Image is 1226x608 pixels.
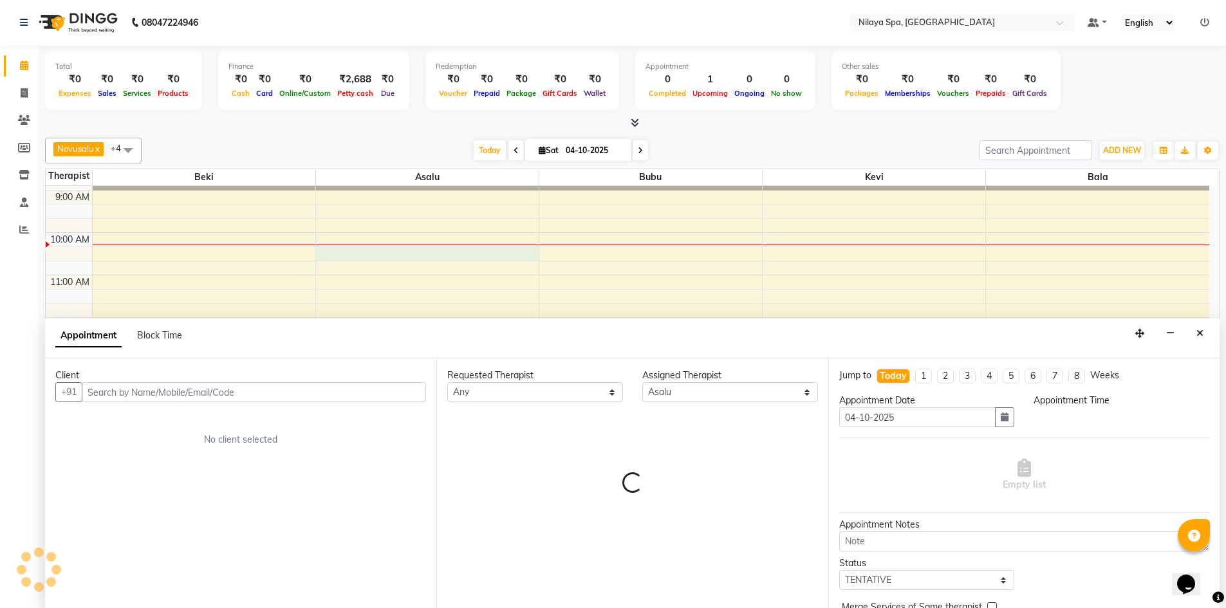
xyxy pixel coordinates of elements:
span: Bubu [539,169,762,185]
span: Expenses [55,89,95,98]
div: ₹0 [55,72,95,87]
span: Services [120,89,154,98]
li: 7 [1046,369,1063,383]
div: 10:00 AM [48,233,92,246]
button: ADD NEW [1100,142,1144,160]
div: Appointment Date [839,394,1015,407]
div: 12:00 PM [48,318,92,331]
span: Kevi [763,169,985,185]
div: ₹0 [154,72,192,87]
div: ₹0 [470,72,503,87]
li: 8 [1068,369,1085,383]
div: Client [55,369,426,382]
iframe: chat widget [1172,557,1213,595]
span: Upcoming [689,89,731,98]
b: 08047224946 [142,5,198,41]
div: ₹0 [253,72,276,87]
div: ₹0 [228,72,253,87]
div: ₹0 [276,72,334,87]
div: ₹0 [120,72,154,87]
span: Petty cash [334,89,376,98]
div: Status [839,557,1015,570]
span: Due [378,89,398,98]
div: ₹0 [95,72,120,87]
div: Appointment [646,61,805,72]
span: Ongoing [731,89,768,98]
div: ₹0 [882,72,934,87]
span: Voucher [436,89,470,98]
span: Prepaids [972,89,1009,98]
div: Total [55,61,192,72]
div: Therapist [46,169,92,183]
button: +91 [55,382,82,402]
input: Search Appointment [980,140,1092,160]
li: 1 [915,369,932,383]
span: Wallet [580,89,609,98]
div: ₹0 [934,72,972,87]
span: Gift Cards [539,89,580,98]
div: 11:00 AM [48,275,92,289]
div: Assigned Therapist [642,369,818,382]
li: 2 [937,369,954,383]
div: 0 [731,72,768,87]
div: Redemption [436,61,609,72]
span: Package [503,89,539,98]
div: Today [880,369,907,383]
li: 5 [1003,369,1019,383]
div: Appointment Notes [839,518,1209,531]
div: Appointment Time [1034,394,1209,407]
div: Other sales [842,61,1050,72]
div: 0 [768,72,805,87]
span: Sat [535,145,562,155]
span: No show [768,89,805,98]
li: 6 [1025,369,1041,383]
div: ₹0 [436,72,470,87]
span: Bala [986,169,1209,185]
div: 0 [646,72,689,87]
span: Vouchers [934,89,972,98]
span: Memberships [882,89,934,98]
span: Prepaid [470,89,503,98]
div: 1 [689,72,731,87]
button: Close [1191,324,1209,344]
div: ₹0 [539,72,580,87]
li: 3 [959,369,976,383]
div: 9:00 AM [53,190,92,204]
span: Today [474,140,506,160]
input: Search by Name/Mobile/Email/Code [82,382,426,402]
div: No client selected [86,433,395,447]
div: Finance [228,61,399,72]
div: ₹0 [972,72,1009,87]
div: ₹0 [503,72,539,87]
span: Block Time [137,329,182,341]
span: Packages [842,89,882,98]
a: x [94,143,100,154]
input: 2025-10-04 [562,141,626,160]
img: logo [33,5,121,41]
span: Online/Custom [276,89,334,98]
span: Card [253,89,276,98]
span: Gift Cards [1009,89,1050,98]
span: Novusalu [57,143,94,154]
div: Requested Therapist [447,369,623,382]
span: Asalu [316,169,539,185]
div: ₹0 [1009,72,1050,87]
span: Beki [93,169,315,185]
span: Completed [646,89,689,98]
span: Cash [228,89,253,98]
span: Products [154,89,192,98]
li: 4 [981,369,998,383]
span: Sales [95,89,120,98]
span: ADD NEW [1103,145,1141,155]
input: yyyy-mm-dd [839,407,996,427]
div: ₹0 [580,72,609,87]
div: Weeks [1090,369,1119,382]
div: ₹0 [842,72,882,87]
span: +4 [111,143,131,153]
span: Empty list [1003,459,1046,492]
div: ₹0 [376,72,399,87]
span: Appointment [55,324,122,347]
div: Jump to [839,369,871,382]
div: ₹2,688 [334,72,376,87]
